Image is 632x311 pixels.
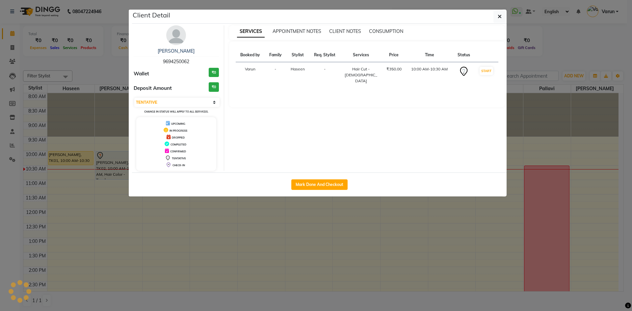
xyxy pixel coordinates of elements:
span: COMPLETED [171,143,186,146]
th: Status [453,48,474,62]
th: Booked by [236,48,265,62]
img: avatar [166,25,186,45]
span: CONSUMPTION [369,28,403,34]
span: TENTATIVE [172,157,186,160]
span: CHECK-IN [172,164,185,167]
td: - [265,62,286,88]
div: Hair Cut - [DEMOGRAPHIC_DATA] [344,66,378,84]
th: Services [340,48,382,62]
th: Stylist [286,48,309,62]
small: Change in status will apply to all services. [144,110,208,113]
th: Req. Stylist [309,48,340,62]
span: UPCOMING [171,122,185,125]
div: ₹350.00 [386,66,402,72]
td: - [309,62,340,88]
span: SERVICES [237,26,265,38]
span: DROPPED [172,136,185,139]
th: Price [382,48,406,62]
h3: ₹0 [209,82,219,92]
span: APPOINTMENT NOTES [273,28,321,34]
span: Deposit Amount [134,85,172,92]
th: Time [406,48,453,62]
h5: Client Detail [133,10,170,20]
h3: ₹0 [209,68,219,77]
span: CLIENT NOTES [329,28,361,34]
button: Mark Done And Checkout [291,179,348,190]
span: Haseen [291,66,305,71]
span: CONFIRMED [170,150,186,153]
th: Family [265,48,286,62]
span: IN PROGRESS [170,129,187,132]
td: Varun [236,62,265,88]
button: START [480,67,493,75]
td: 10:00 AM-10:30 AM [406,62,453,88]
a: [PERSON_NAME] [158,48,195,54]
span: 9694250062 [163,59,189,65]
span: Wallet [134,70,149,78]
